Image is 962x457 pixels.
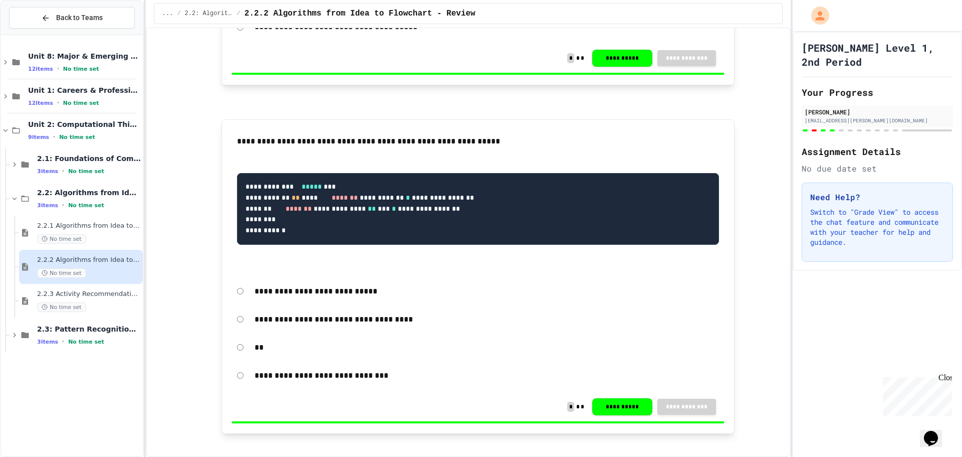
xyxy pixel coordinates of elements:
span: 2.1: Foundations of Computational Thinking [37,154,141,163]
span: • [62,338,64,346]
iframe: chat widget [879,373,952,416]
span: 2.3: Pattern Recognition & Decomposition [37,325,141,334]
span: 2.2: Algorithms from Idea to Flowchart [185,10,233,18]
iframe: chat widget [920,417,952,447]
span: ... [162,10,173,18]
h1: [PERSON_NAME] Level 1, 2nd Period [802,41,953,69]
span: 9 items [28,134,49,140]
span: No time set [68,202,104,209]
span: 2.2.3 Activity Recommendation Algorithm [37,290,141,298]
span: • [53,133,55,141]
span: Unit 2: Computational Thinking & Problem-Solving [28,120,141,129]
div: Chat with us now!Close [4,4,69,64]
span: • [57,65,59,73]
span: 2.2.1 Algorithms from Idea to Flowchart [37,222,141,230]
span: No time set [63,100,99,106]
h2: Assignment Details [802,144,953,159]
span: / [237,10,241,18]
h2: Your Progress [802,85,953,99]
p: Switch to "Grade View" to access the chat feature and communicate with your teacher for help and ... [810,207,944,247]
span: Unit 1: Careers & Professionalism [28,86,141,95]
span: 3 items [37,339,58,345]
span: No time set [68,168,104,175]
span: 2.2.2 Algorithms from Idea to Flowchart - Review [37,256,141,264]
span: Back to Teams [56,13,103,23]
span: • [62,201,64,209]
span: No time set [37,268,86,278]
span: • [62,167,64,175]
span: 2.2: Algorithms from Idea to Flowchart [37,188,141,197]
span: 3 items [37,202,58,209]
span: / [177,10,180,18]
span: No time set [59,134,95,140]
span: No time set [37,234,86,244]
span: No time set [68,339,104,345]
div: My Account [801,4,832,27]
span: • [57,99,59,107]
h3: Need Help? [810,191,944,203]
span: No time set [37,302,86,312]
span: 12 items [28,100,53,106]
div: [EMAIL_ADDRESS][PERSON_NAME][DOMAIN_NAME] [805,117,950,124]
span: 12 items [28,66,53,72]
span: 2.2.2 Algorithms from Idea to Flowchart - Review [245,8,475,20]
span: 3 items [37,168,58,175]
span: Unit 8: Major & Emerging Technologies [28,52,141,61]
div: [PERSON_NAME] [805,107,950,116]
span: No time set [63,66,99,72]
div: No due date set [802,163,953,175]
